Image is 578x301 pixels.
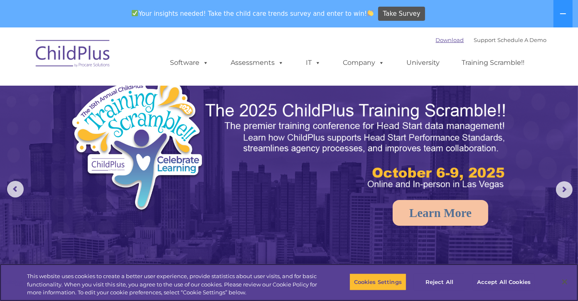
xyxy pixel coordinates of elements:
[378,7,425,21] a: Take Survey
[454,54,533,71] a: Training Scramble!!
[436,37,547,43] font: |
[393,200,488,226] a: Learn More
[335,54,393,71] a: Company
[498,37,547,43] a: Schedule A Demo
[556,273,574,291] button: Close
[128,5,377,22] span: Your insights needed! Take the child care trends survey and enter to win!
[116,55,141,61] span: Last name
[162,54,217,71] a: Software
[223,54,293,71] a: Assessments
[27,272,318,297] div: This website uses cookies to create a better user experience, provide statistics about user visit...
[398,54,448,71] a: University
[32,34,115,76] img: ChildPlus by Procare Solutions
[383,7,421,21] span: Take Survey
[436,37,464,43] a: Download
[367,10,374,16] img: 👏
[474,37,496,43] a: Support
[349,273,406,291] button: Cookies Settings
[472,273,535,291] button: Accept All Cookies
[298,54,330,71] a: IT
[116,89,151,95] span: Phone number
[132,10,138,16] img: ✅
[413,273,465,291] button: Reject All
